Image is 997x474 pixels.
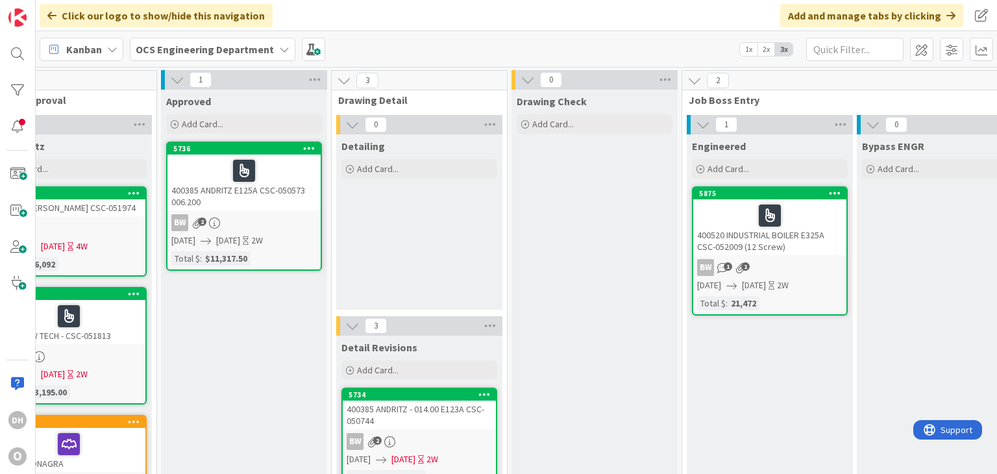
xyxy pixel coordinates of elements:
div: 5875 [693,188,846,199]
div: 5734400385 ANDRITZ - 014.00 E123A CSC-050744 [343,389,496,429]
div: 5734 [349,390,496,399]
span: Drawing Detail [338,94,491,106]
div: 21,472 [728,296,759,310]
a: 5875400520 INDUSTRIAL BOILER E325A CSC-052009 (12 Screw)BW[DATE][DATE]2WTotal $:21,472 [692,186,848,316]
div: 33,195.00 [27,385,70,399]
div: Total $ [171,251,200,266]
div: 16,092 [27,257,58,271]
span: 2 [373,436,382,445]
div: 5736 [173,144,321,153]
div: 4W [76,240,88,253]
span: 3 [356,73,378,88]
div: DH [8,411,27,429]
span: 1 [715,117,737,132]
div: Add and manage tabs by clicking [780,4,963,27]
div: BW [343,433,496,450]
div: Total $ [697,296,726,310]
span: Engineered [692,140,746,153]
span: 1x [740,43,757,56]
span: [DATE] [742,279,766,292]
span: Add Card... [708,163,749,175]
div: BW [167,214,321,231]
span: 0 [885,117,907,132]
span: 0 [365,117,387,132]
div: 5875400520 INDUSTRIAL BOILER E325A CSC-052009 (12 Screw) [693,188,846,255]
div: 5736400385 ANDRITZ E125A CSC-050573 006.200 [167,143,321,210]
span: 3x [775,43,793,56]
span: 2x [757,43,775,56]
div: 5875 [699,189,846,198]
span: Add Card... [357,163,399,175]
span: 0 [540,72,562,88]
div: 400385 ANDRITZ E125A CSC-050573 006.200 [167,155,321,210]
div: BW [693,259,846,276]
span: 2 [198,218,206,226]
span: Detailing [341,140,385,153]
span: [DATE] [391,453,415,466]
span: [DATE] [41,368,65,381]
span: Bypass ENGR [862,140,924,153]
div: 400520 INDUSTRIAL BOILER E325A CSC-052009 (12 Screw) [693,199,846,255]
span: : [726,296,728,310]
b: OCS Engineering Department [136,43,274,56]
span: 1 [190,72,212,88]
span: [DATE] [41,240,65,253]
span: Support [27,2,59,18]
div: 2W [426,453,438,466]
span: Detail Revisions [341,341,417,354]
div: 400385 ANDRITZ - 014.00 E123A CSC-050744 [343,401,496,429]
span: [DATE] [347,453,371,466]
div: $11,317.50 [202,251,251,266]
span: Kanban [66,42,102,57]
span: 1 [724,262,732,271]
span: 2 [707,73,729,88]
div: 2W [777,279,789,292]
input: Quick Filter... [806,38,904,61]
span: [DATE] [171,234,195,247]
span: Add Card... [532,118,574,130]
div: BW [171,214,188,231]
div: 2W [251,234,263,247]
a: 5736400385 ANDRITZ E125A CSC-050573 006.200BW[DATE][DATE]2WTotal $:$11,317.50 [166,142,322,271]
span: Approved [166,95,211,108]
span: 3 [365,318,387,334]
div: BW [697,259,714,276]
div: 2W [76,368,88,381]
span: 1 [741,262,750,271]
div: Click our logo to show/hide this navigation [40,4,273,27]
div: O [8,447,27,466]
div: 5734 [343,389,496,401]
span: : [200,251,202,266]
span: Add Card... [182,118,223,130]
div: 5736 [167,143,321,155]
span: [DATE] [697,279,721,292]
img: Visit kanbanzone.com [8,8,27,27]
span: Add Card... [878,163,919,175]
span: Add Card... [357,364,399,376]
div: BW [347,433,363,450]
span: [DATE] [216,234,240,247]
span: Drawing Check [517,95,587,108]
